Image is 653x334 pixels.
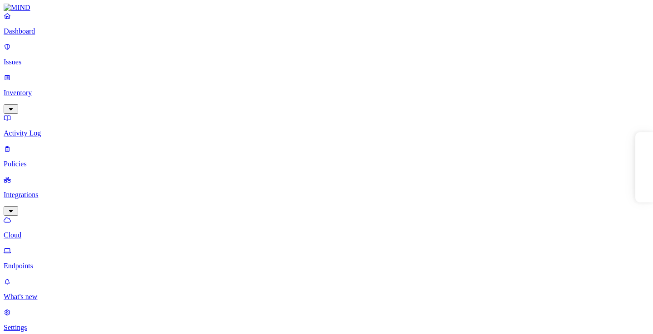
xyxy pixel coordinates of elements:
p: Integrations [4,191,649,199]
p: Inventory [4,89,649,97]
p: Cloud [4,231,649,239]
a: MIND [4,4,649,12]
p: Issues [4,58,649,66]
a: Dashboard [4,12,649,35]
a: What's new [4,277,649,301]
p: Policies [4,160,649,168]
a: Activity Log [4,114,649,137]
a: Issues [4,43,649,66]
a: Settings [4,308,649,332]
a: Policies [4,145,649,168]
p: Dashboard [4,27,649,35]
a: Cloud [4,216,649,239]
p: What's new [4,293,649,301]
p: Settings [4,324,649,332]
img: MIND [4,4,30,12]
a: Endpoints [4,247,649,270]
a: Inventory [4,73,649,112]
p: Activity Log [4,129,649,137]
p: Endpoints [4,262,649,270]
a: Integrations [4,175,649,214]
